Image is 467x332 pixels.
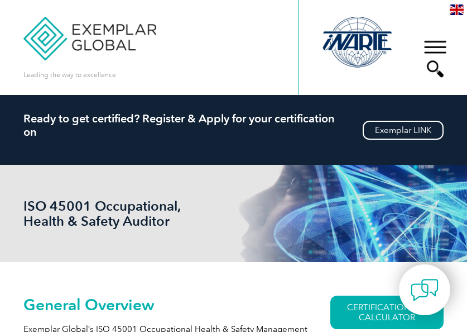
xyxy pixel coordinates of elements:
h1: ISO 45001 Occupational, Health & Safety Auditor [23,198,191,229]
h2: General Overview [23,296,317,314]
a: CERTIFICATION FEE CALCULATOR [330,296,444,329]
img: contact-chat.png [411,276,439,304]
h2: Ready to get certified? Register & Apply for your certification on [23,112,444,139]
p: Leading the way to excellence [23,69,116,81]
a: Exemplar LINK [363,121,444,140]
img: en [450,4,464,15]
